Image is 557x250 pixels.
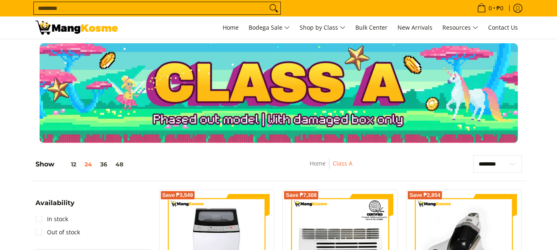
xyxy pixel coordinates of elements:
[111,161,127,168] button: 48
[488,23,518,31] span: Contact Us
[80,161,96,168] button: 24
[484,16,522,39] a: Contact Us
[249,23,290,33] span: Bodega Sale
[259,159,403,177] nav: Breadcrumbs
[300,23,345,33] span: Shop by Class
[267,2,280,14] button: Search
[219,16,243,39] a: Home
[495,5,505,11] span: ₱0
[286,193,317,198] span: Save ₱7,308
[35,200,75,206] span: Availability
[442,23,478,33] span: Resources
[487,5,493,11] span: 0
[126,16,522,39] nav: Main Menu
[35,200,75,213] summary: Open
[96,161,111,168] button: 36
[223,23,239,31] span: Home
[162,193,193,198] span: Save ₱3,549
[409,193,440,198] span: Save ₱2,854
[333,159,353,167] a: Class A
[35,213,68,226] a: In stock
[393,16,437,39] a: New Arrivals
[310,159,326,167] a: Home
[244,16,294,39] a: Bodega Sale
[351,16,392,39] a: Bulk Center
[35,226,80,239] a: Out of stock
[475,4,506,13] span: •
[54,161,80,168] button: 12
[438,16,482,39] a: Resources
[35,160,127,168] h5: Show
[355,23,388,31] span: Bulk Center
[35,21,118,35] img: Class A | Mang Kosme
[397,23,432,31] span: New Arrivals
[296,16,350,39] a: Shop by Class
